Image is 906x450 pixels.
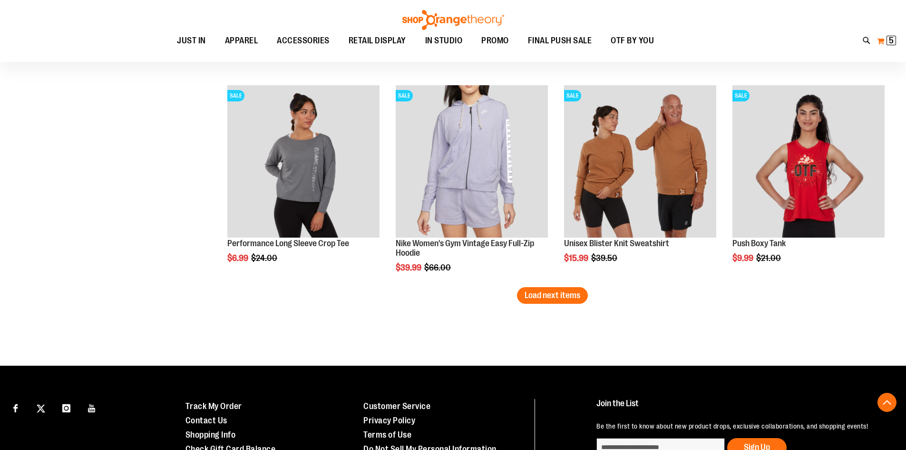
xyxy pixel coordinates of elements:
[564,85,716,239] a: Product image for Unisex Blister Knit SweatshirtSALE
[889,36,894,45] span: 5
[472,30,518,52] a: PROMO
[185,430,236,440] a: Shopping Info
[732,85,885,238] img: Product image for Push Boxy Tank
[363,430,411,440] a: Terms of Use
[596,421,884,431] p: Be the first to know about new product drops, exclusive collaborations, and shopping events!
[396,85,548,238] img: Product image for Nike Gym Vintage Easy Full Zip Hoodie
[596,399,884,417] h4: Join the List
[396,90,413,101] span: SALE
[167,30,215,52] a: JUST IN
[363,416,415,425] a: Privacy Policy
[37,404,45,413] img: Twitter
[732,239,786,248] a: Push Boxy Tank
[363,401,430,411] a: Customer Service
[416,30,472,52] a: IN STUDIO
[564,85,716,238] img: Product image for Unisex Blister Knit Sweatshirt
[517,287,588,304] button: Load next items
[564,90,581,101] span: SALE
[227,85,380,238] img: Product image for Performance Long Sleeve Crop Tee
[267,30,339,52] a: ACCESSORIES
[185,416,227,425] a: Contact Us
[339,30,416,52] a: RETAIL DISPLAY
[7,399,24,416] a: Visit our Facebook page
[528,30,592,51] span: FINAL PUSH SALE
[223,80,384,287] div: product
[591,253,619,263] span: $39.50
[525,290,580,300] span: Load next items
[481,30,509,51] span: PROMO
[396,263,423,272] span: $39.99
[227,90,244,101] span: SALE
[732,90,750,101] span: SALE
[425,30,463,51] span: IN STUDIO
[601,30,663,52] a: OTF BY YOU
[611,30,654,51] span: OTF BY YOU
[33,399,49,416] a: Visit our X page
[559,80,721,287] div: product
[396,85,548,239] a: Product image for Nike Gym Vintage Easy Full Zip HoodieSALE
[277,30,330,51] span: ACCESSORIES
[401,10,506,30] img: Shop Orangetheory
[215,30,268,52] a: APPAREL
[732,85,885,239] a: Product image for Push Boxy TankSALE
[732,253,755,263] span: $9.99
[227,239,349,248] a: Performance Long Sleeve Crop Tee
[58,399,75,416] a: Visit our Instagram page
[225,30,258,51] span: APPAREL
[177,30,206,51] span: JUST IN
[349,30,406,51] span: RETAIL DISPLAY
[877,393,896,412] button: Back To Top
[84,399,100,416] a: Visit our Youtube page
[185,401,242,411] a: Track My Order
[518,30,602,51] a: FINAL PUSH SALE
[564,253,590,263] span: $15.99
[396,239,534,258] a: Nike Women's Gym Vintage Easy Full-Zip Hoodie
[564,239,669,248] a: Unisex Blister Knit Sweatshirt
[424,263,452,272] span: $66.00
[227,85,380,239] a: Product image for Performance Long Sleeve Crop TeeSALE
[728,80,889,287] div: product
[251,253,279,263] span: $24.00
[391,80,553,296] div: product
[227,253,250,263] span: $6.99
[756,253,782,263] span: $21.00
